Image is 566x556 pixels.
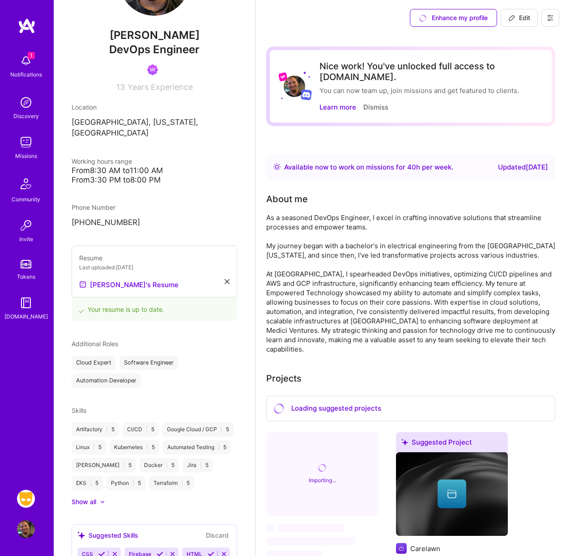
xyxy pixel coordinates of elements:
[140,458,179,472] div: Docker 5
[396,452,508,536] img: cover
[17,272,35,281] div: Tokens
[146,444,148,451] span: |
[123,422,159,437] div: CI/CD 5
[72,476,103,490] div: EKS 5
[110,440,159,454] div: Kubernetes 5
[72,440,106,454] div: Linux 5
[72,117,237,139] p: [GEOGRAPHIC_DATA], [US_STATE], [GEOGRAPHIC_DATA]
[17,133,35,151] img: teamwork
[284,76,305,97] img: User Avatar
[501,9,538,27] button: Edit
[77,531,138,540] div: Suggested Skills
[181,480,183,487] span: |
[266,551,322,556] span: ‌
[274,403,284,414] i: icon CircleLoadingViolet
[17,216,35,234] img: Invite
[266,524,274,532] span: ‌
[401,439,408,446] i: icon SuggestedTeams
[508,13,530,22] span: Edit
[17,520,35,538] img: User Avatar
[21,260,31,268] img: tokens
[15,173,37,195] img: Community
[72,217,237,228] p: [PHONE_NUMBER]
[72,292,237,321] div: Your resume is up to date.
[10,70,42,79] div: Notifications
[72,157,132,165] span: Working hours range
[266,192,308,206] div: About me
[15,490,37,508] a: Grindr: Mobile + BE + Cloud
[146,426,148,433] span: |
[410,544,440,553] div: Carelawn
[149,476,194,490] div: Terraform 5
[17,490,35,508] img: Grindr: Mobile + BE + Cloud
[266,396,555,421] div: Loading suggested projects
[407,163,416,171] span: 40
[106,476,145,490] div: Python 5
[72,166,237,175] div: From 8:30 AM to 11:00 AM
[90,480,92,487] span: |
[28,52,35,59] span: 1
[166,462,168,469] span: |
[266,213,555,354] div: As a seasoned DevOps Engineer, I excel in crafting innovative solutions that streamline processes...
[396,543,407,554] img: Company logo
[13,111,39,121] div: Discovery
[319,86,541,95] div: You can now team up, join missions and get featured to clients.
[396,432,508,456] div: Suggested Project
[128,82,193,92] span: Years Experience
[319,102,356,112] button: Learn more
[72,422,119,437] div: Artifactory 5
[79,281,86,288] img: Resume
[19,234,33,244] div: Invite
[72,356,116,370] div: Cloud Expert
[119,356,178,370] div: Software Engineer
[203,530,231,540] button: Discard
[72,175,237,185] div: From 3:30 PM to 8:00 PM
[72,340,118,348] span: Additional Roles
[218,444,220,451] span: |
[498,162,548,173] div: Updated [DATE]
[15,151,37,161] div: Missions
[93,444,95,451] span: |
[301,89,312,100] img: Discord logo
[363,102,388,112] button: Dismiss
[109,43,200,56] span: DevOps Engineer
[200,462,202,469] span: |
[79,263,230,272] div: Last uploaded: [DATE]
[72,458,136,472] div: [PERSON_NAME] 5
[79,279,179,290] a: [PERSON_NAME]'s Resume
[72,29,237,42] span: [PERSON_NAME]
[284,162,453,173] div: Available now to work on missions for h per week .
[72,407,86,414] span: Skills
[221,426,222,433] span: |
[278,524,345,532] span: ‌
[77,531,85,539] i: icon SuggestedTeams
[273,163,281,170] img: Availability
[132,480,134,487] span: |
[225,279,230,284] i: icon Close
[72,373,141,388] div: Automation Developer
[72,497,96,506] div: Show all
[162,422,234,437] div: Google Cloud / GCP 5
[319,61,541,82] div: Nice work! You've unlocked full access to [DOMAIN_NAME].
[4,312,48,321] div: [DOMAIN_NAME]
[309,475,336,485] div: Importing...
[123,462,125,469] span: |
[72,102,237,112] div: Location
[147,64,158,75] img: Been on Mission
[17,52,35,70] img: bell
[183,458,213,472] div: Jira 5
[106,426,108,433] span: |
[15,520,37,538] a: User Avatar
[163,440,231,454] div: Automated Testing 5
[266,537,356,545] span: ‌
[79,254,102,262] span: Resume
[12,195,40,204] div: Community
[318,464,326,472] i: icon CircleLoadingViolet
[116,82,125,92] span: 13
[18,18,36,34] img: logo
[278,72,288,81] img: Lyft logo
[17,93,35,111] img: discovery
[72,204,115,211] span: Phone Number
[17,294,35,312] img: guide book
[266,372,302,385] div: Projects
